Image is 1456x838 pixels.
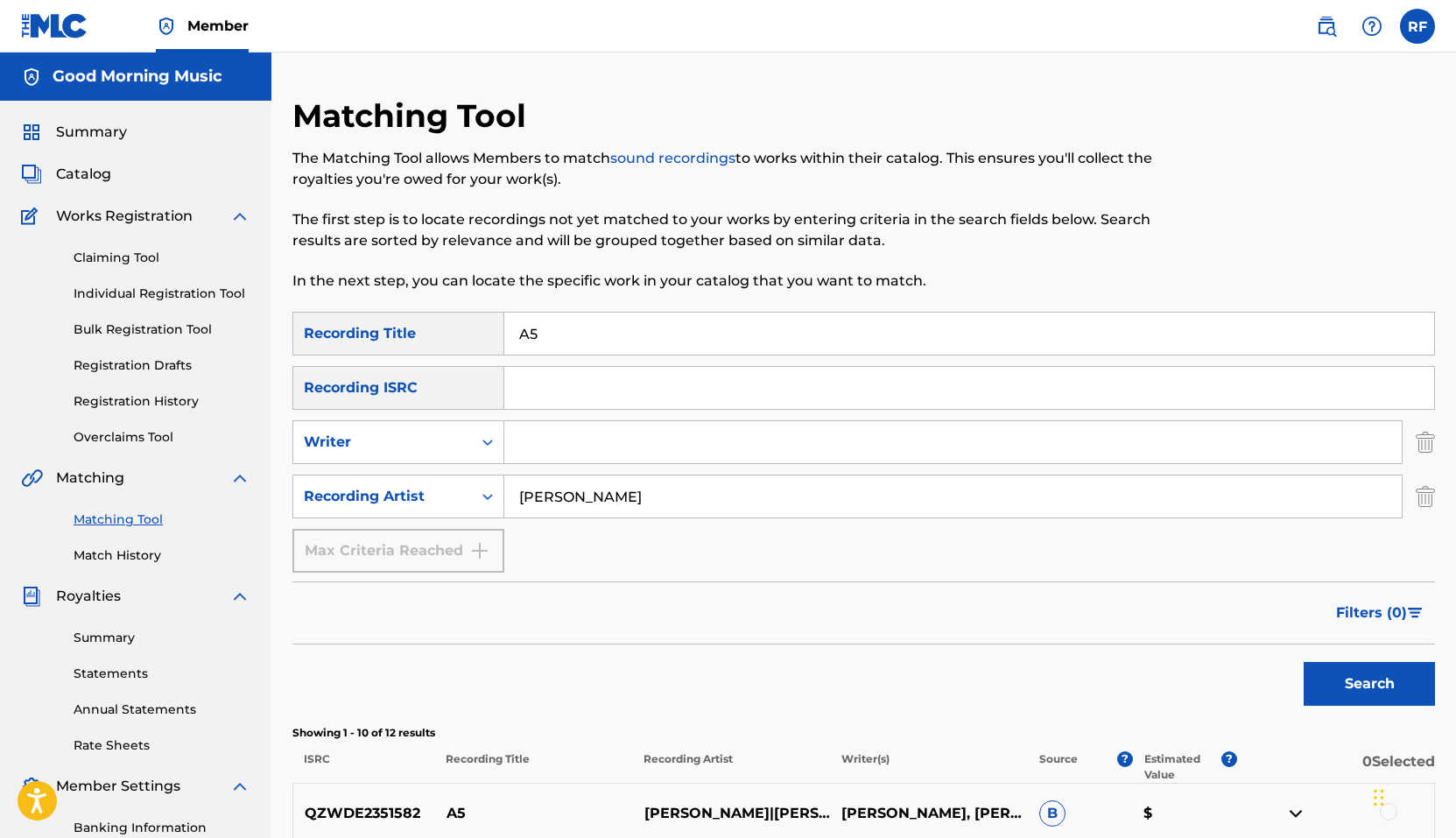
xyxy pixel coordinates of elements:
img: Top Rightsholder [156,16,177,37]
h2: Matching Tool [292,96,535,136]
p: $ [1132,803,1236,824]
p: The first step is to locate recordings not yet matched to your works by entering criteria in the ... [292,209,1172,251]
img: Delete Criterion [1416,475,1435,518]
p: QZWDE2351582 [293,803,435,824]
img: MLC Logo [21,13,88,39]
a: Annual Statements [74,701,250,719]
img: Summary [21,122,42,143]
div: Writer [304,432,461,453]
p: Recording Artist [632,751,830,783]
a: sound recordings [610,150,735,166]
button: Search [1304,662,1435,706]
a: CatalogCatalog [21,164,111,185]
a: Banking Information [74,819,250,837]
img: Accounts [21,67,42,88]
p: In the next step, you can locate the specific work in your catalog that you want to match. [292,271,1172,292]
span: Works Registration [56,206,193,227]
span: Royalties [56,586,121,607]
img: expand [229,468,250,489]
img: help [1361,16,1382,37]
img: search [1316,16,1337,37]
span: Filters ( 0 ) [1336,602,1407,623]
a: Claiming Tool [74,249,250,267]
span: Member Settings [56,776,180,797]
img: expand [229,586,250,607]
a: Bulk Registration Tool [74,320,250,339]
p: Showing 1 - 10 of 12 results [292,725,1435,741]
img: contract [1285,803,1306,824]
img: Matching [21,468,43,489]
iframe: Resource Center [1407,557,1456,698]
p: A5 [435,803,633,824]
img: Delete Criterion [1416,420,1435,464]
a: Rate Sheets [74,736,250,755]
img: Royalties [21,586,42,607]
a: Statements [74,665,250,683]
span: Catalog [56,164,111,185]
p: Source [1039,751,1078,783]
button: Filters (0) [1326,591,1435,635]
div: Help [1354,9,1389,44]
span: Matching [56,468,124,489]
p: [PERSON_NAME]|[PERSON_NAME] [632,803,830,824]
img: expand [229,776,250,797]
div: Drag [1374,771,1384,824]
a: SummarySummary [21,122,127,143]
h5: Good Morning Music [53,67,222,87]
a: Registration History [74,392,250,411]
img: Catalog [21,164,42,185]
p: [PERSON_NAME], [PERSON_NAME] [830,803,1028,824]
a: Matching Tool [74,511,250,529]
img: Member Settings [21,776,42,797]
p: Recording Title [434,751,632,783]
p: Writer(s) [830,751,1028,783]
p: The Matching Tool allows Members to match to works within their catalog. This ensures you'll coll... [292,148,1172,190]
p: ISRC [292,751,434,783]
a: Individual Registration Tool [74,285,250,303]
p: 0 Selected [1237,751,1435,783]
span: B [1039,800,1066,827]
p: Estimated Value [1144,751,1221,783]
div: Recording Artist [304,486,461,507]
iframe: Chat Widget [1368,754,1456,838]
span: Summary [56,122,127,143]
a: Registration Drafts [74,356,250,375]
img: expand [229,206,250,227]
a: Summary [74,629,250,647]
a: Public Search [1309,9,1344,44]
img: Works Registration [21,206,44,227]
span: ? [1117,751,1133,767]
a: Match History [74,546,250,565]
div: User Menu [1400,9,1435,44]
span: ? [1221,751,1237,767]
form: Search Form [292,312,1435,715]
a: Overclaims Tool [74,428,250,447]
span: Member [187,16,249,36]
